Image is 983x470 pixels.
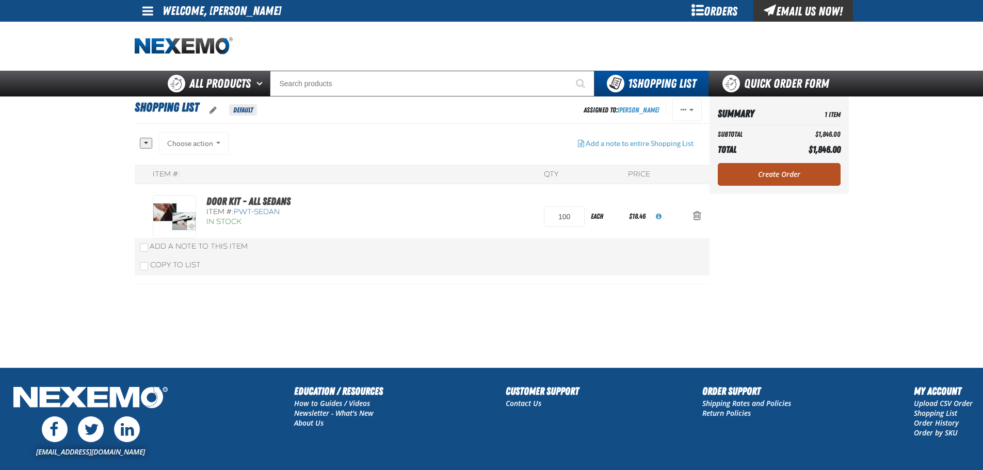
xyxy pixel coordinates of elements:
[206,217,401,227] div: In Stock
[914,408,957,418] a: Shopping List
[702,383,791,399] h2: Order Support
[685,205,710,228] button: Action Remove Door Kit - All Sedans from Shopping List
[584,103,659,117] div: Assigned To:
[206,207,401,217] div: Item #:
[783,127,841,141] td: $1,846.00
[294,398,370,408] a: How to Guides / Videos
[253,71,270,96] button: Open All Products pages
[914,418,959,428] a: Order History
[140,262,148,270] input: Copy To List
[10,383,171,414] img: Nexemo Logo
[36,447,145,457] a: [EMAIL_ADDRESS][DOMAIN_NAME]
[809,144,841,155] span: $1,846.00
[914,398,973,408] a: Upload CSV Order
[570,132,702,155] button: Add a note to entire Shopping List
[544,170,558,180] div: QTY
[294,418,324,428] a: About Us
[628,76,696,91] span: Shopping List
[140,244,148,252] input: Add a Note to This Item
[506,398,541,408] a: Contact Us
[294,383,383,399] h2: Education / Resources
[544,206,585,227] input: Product Quantity
[628,76,632,91] strong: 1
[628,170,650,180] div: Price
[618,106,659,114] a: [PERSON_NAME]
[150,242,248,251] span: Add a Note to This Item
[702,398,791,408] a: Shipping Rates and Policies
[135,37,233,55] a: Home
[506,383,579,399] h2: Customer Support
[914,428,958,437] a: Order by SKU
[229,104,257,116] span: Default
[135,100,199,115] span: Shopping List
[189,74,251,93] span: All Products
[718,141,783,158] th: Total
[201,99,225,122] button: oro.shoppinglist.label.edit.tooltip
[153,170,180,180] div: Item #:
[914,383,973,399] h2: My Account
[718,127,783,141] th: Subtotal
[206,195,291,207] a: Door Kit - All Sedans
[569,71,594,96] button: Start Searching
[270,71,594,96] input: Search
[140,261,201,269] label: Copy To List
[708,71,848,96] a: Quick Order Form
[718,163,841,186] a: Create Order
[702,408,751,418] a: Return Policies
[672,99,702,121] button: Actions of Shopping List
[718,105,783,123] th: Summary
[648,205,670,228] button: View All Prices for PWT-Sedan
[294,408,374,418] a: Newsletter - What's New
[135,37,233,55] img: Nexemo logo
[234,207,280,216] span: PWT-Sedan
[783,105,841,123] td: 1 Item
[585,205,627,228] div: each
[594,71,708,96] button: You have 1 Shopping List. Open to view details
[629,212,646,220] span: $18.46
